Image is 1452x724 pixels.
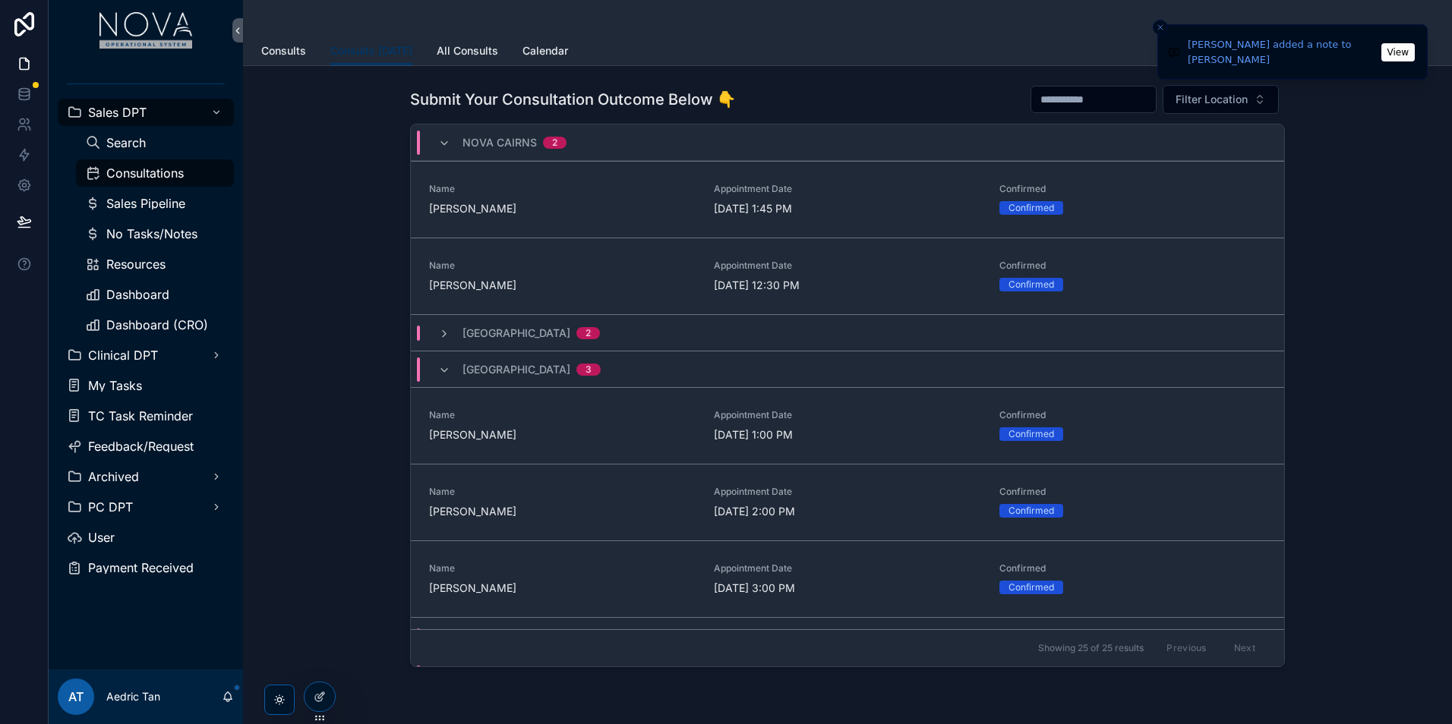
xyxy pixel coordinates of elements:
span: [GEOGRAPHIC_DATA] [462,326,570,341]
a: Sales DPT [58,99,234,126]
div: scrollable content [49,61,243,601]
span: Dashboard [106,288,169,301]
h1: Submit Your Consultation Outcome Below 👇 [410,89,736,110]
span: [DATE] 12:30 PM [714,278,980,293]
div: 3 [586,364,592,376]
span: Appointment Date [714,183,980,195]
span: Name [429,562,696,574]
p: Aedric Tan [106,689,160,704]
div: Confirmed [1009,427,1054,441]
span: PC DPT [88,501,133,513]
span: Payment Received [88,562,194,574]
span: My Tasks [88,379,142,392]
a: Clinical DPT [58,342,234,369]
a: PC DPT [58,493,234,521]
a: No Tasks/Notes [76,220,234,247]
a: Feedback/Request [58,433,234,460]
a: Name[PERSON_NAME]Appointment Date[DATE] 12:30 PMConfirmedConfirmed [411,238,1284,314]
span: [DATE] 1:00 PM [714,427,980,442]
button: Close toast [1153,20,1168,35]
span: [DATE] 1:45 PM [714,201,980,216]
span: Feedback/Request [88,440,194,452]
span: Nova [PERSON_NAME] [462,628,584,644]
span: [PERSON_NAME] [429,581,696,596]
span: Clinical DPT [88,349,158,361]
span: TC Task Reminder [88,410,193,422]
span: Resources [106,258,166,270]
span: Sales DPT [88,106,147,118]
span: [GEOGRAPHIC_DATA] [462,362,570,377]
span: Consultations [106,167,184,179]
button: View [1381,43,1415,61]
span: Consults [DATE] [330,43,412,58]
img: App logo [99,12,193,49]
a: Consultations [76,159,234,187]
span: Name [429,486,696,498]
a: My Tasks [58,372,234,399]
a: Name[PERSON_NAME]Appointment Date[DATE] 1:45 PMConfirmedConfirmed [411,161,1284,238]
a: Archived [58,463,234,490]
span: Confirmed [999,562,1266,574]
a: Name[PERSON_NAME]Appointment Date[DATE] 1:00 PMConfirmedConfirmed [411,387,1284,464]
span: Archived [88,471,139,483]
span: Confirmed [999,183,1266,195]
a: Consults [DATE] [330,37,412,66]
a: Dashboard (CRO) [76,311,234,338]
span: Showing 25 of 25 results [1038,642,1144,654]
a: Payment Received [58,554,234,581]
a: Consults [261,37,306,68]
span: Name [429,260,696,272]
a: Calendar [522,37,568,68]
div: Confirmed [1009,581,1054,594]
span: AT [68,688,84,706]
span: All Consults [437,43,498,58]
span: Appointment Date [714,409,980,421]
a: All Consults [437,37,498,68]
span: [PERSON_NAME] [429,427,696,442]
div: 2 [552,137,557,149]
span: [PERSON_NAME] [429,201,696,216]
span: Sales Pipeline [106,197,185,209]
a: User [58,524,234,551]
span: Appointment Date [714,486,980,498]
span: Confirmed [999,486,1266,498]
button: Select Button [1163,85,1279,114]
span: Confirmed [999,409,1266,421]
span: Nova Cairns [462,135,537,150]
a: Name[PERSON_NAME]Appointment Date[DATE] 3:00 PMConfirmedConfirmed [411,540,1284,617]
span: Confirmed [999,260,1266,272]
span: Name [429,409,696,421]
a: Dashboard [76,281,234,308]
a: Search [76,129,234,156]
span: Name [429,183,696,195]
a: TC Task Reminder [58,402,234,430]
span: Dashboard (CRO) [106,319,208,331]
div: Confirmed [1009,504,1054,518]
a: Resources [76,250,234,278]
span: Appointment Date [714,260,980,272]
span: [PERSON_NAME] [429,278,696,293]
span: User [88,531,115,543]
span: Search [106,137,146,149]
span: [DATE] 3:00 PM [714,581,980,596]
span: [DATE] 2:00 PM [714,504,980,519]
a: Sales Pipeline [76,190,234,217]
span: Filter Location [1176,92,1248,107]
div: 2 [586,327,591,339]
span: [PERSON_NAME] [429,504,696,519]
span: Appointment Date [714,562,980,574]
img: Notification icon [1168,43,1180,61]
span: Calendar [522,43,568,58]
span: Consults [261,43,306,58]
a: Name[PERSON_NAME]Appointment Date[DATE] 2:00 PMConfirmedConfirmed [411,464,1284,540]
div: Confirmed [1009,201,1054,215]
div: Confirmed [1009,278,1054,291]
span: No Tasks/Notes [106,228,197,240]
div: [PERSON_NAME] added a note to [PERSON_NAME] [1188,37,1377,67]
